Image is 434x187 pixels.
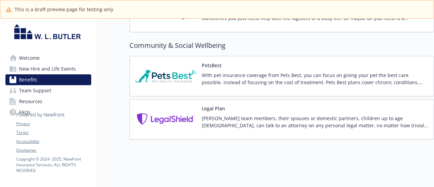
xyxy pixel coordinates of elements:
[5,96,91,107] a: Resources
[5,107,91,118] a: FAQs
[16,121,91,127] a: Privacy
[5,63,91,74] a: New Hire and Life Events
[15,6,113,13] span: This is a draft preview page for testing only
[19,74,37,85] span: Benefits
[135,62,196,91] img: Pets Best Insurance Services carrier logo
[5,74,91,85] a: Benefits
[202,105,225,112] button: Legal Plan
[5,53,91,63] a: Welcome
[16,147,91,153] a: Disclaimer
[19,96,42,107] span: Resources
[16,156,91,173] p: Copyright © 2024 - 2025 , Newfront Insurance Services, ALL RIGHTS RESERVED
[202,72,428,86] p: With pet insurance coverage from Pets Best, you can focus on giving your pet the best care possib...
[16,138,91,145] a: Accessibility
[19,53,40,63] span: Welcome
[202,115,428,129] p: [PERSON_NAME] team members, their spouses or domestic partners, children up to age [DEMOGRAPHIC_D...
[135,105,196,134] img: Legal Shield carrier logo
[19,85,51,96] span: Team Support
[16,130,91,136] a: Terms
[130,40,434,51] h2: Community & Social Wellbeing
[19,63,76,74] span: New Hire and Life Events
[5,85,91,96] a: Team Support
[202,62,221,69] button: PetsBest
